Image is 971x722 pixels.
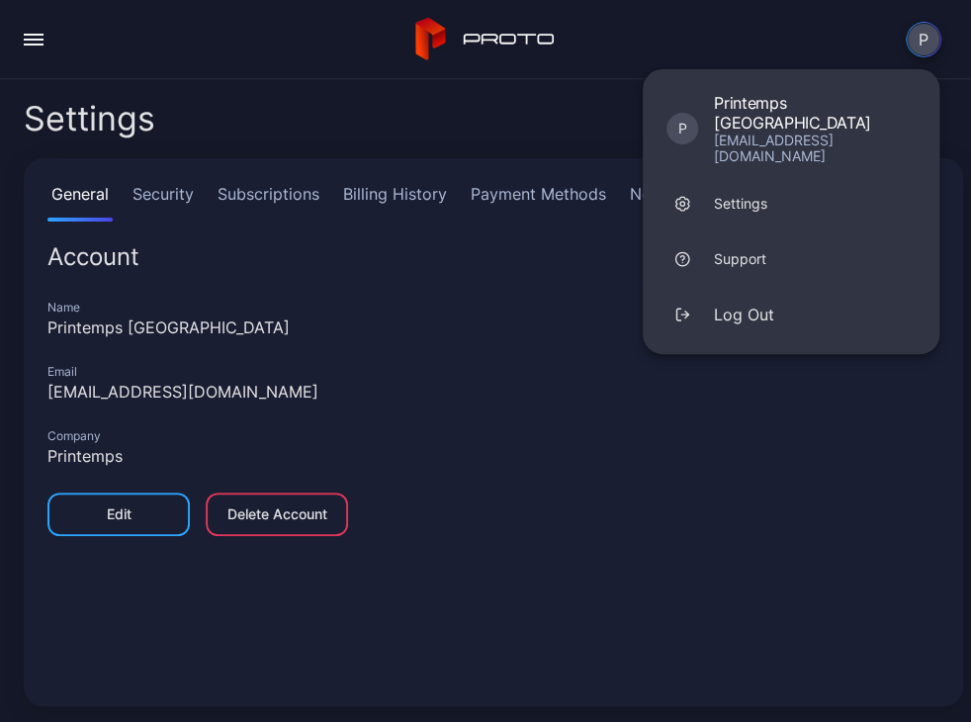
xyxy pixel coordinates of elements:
a: Security [129,182,198,222]
h2: Settings [24,101,155,136]
a: Notifications [626,182,730,222]
a: PPrintemps [GEOGRAPHIC_DATA][EMAIL_ADDRESS][DOMAIN_NAME] [643,81,939,176]
div: Company [47,428,939,444]
div: Delete Account [227,506,327,522]
button: P [906,22,941,57]
div: P [666,113,698,144]
div: Support [714,249,766,269]
div: Account [47,245,939,269]
a: Settings [643,176,939,231]
a: Payment Methods [467,182,610,222]
div: Printemps [GEOGRAPHIC_DATA] [47,316,939,339]
div: Edit [107,506,132,522]
a: Subscriptions [214,182,323,222]
div: Email [47,364,939,380]
a: Billing History [339,182,451,222]
a: Support [643,231,939,287]
div: Printemps [GEOGRAPHIC_DATA] [714,93,916,133]
div: Settings [714,194,767,214]
button: Edit [47,493,190,536]
div: Log Out [714,303,774,326]
button: Delete Account [206,493,348,536]
div: [EMAIL_ADDRESS][DOMAIN_NAME] [714,133,916,164]
div: Name [47,300,939,316]
a: General [47,182,113,222]
button: Log Out [643,287,939,342]
div: [EMAIL_ADDRESS][DOMAIN_NAME] [47,380,939,404]
div: Printemps [47,444,939,468]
